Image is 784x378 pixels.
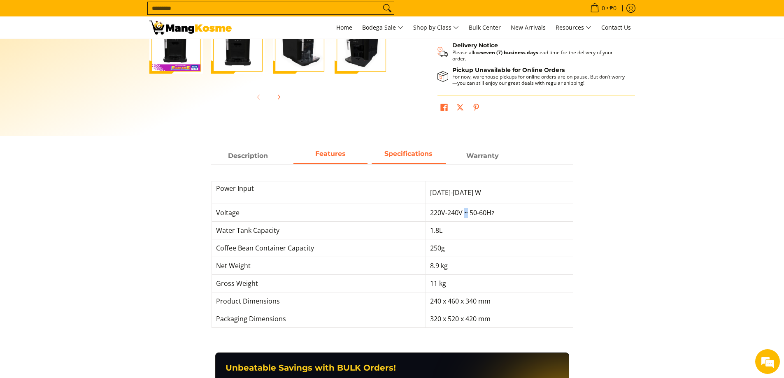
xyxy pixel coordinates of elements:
[332,16,356,39] a: Home
[212,292,426,310] td: Product Dimensions
[211,164,573,336] div: Description 2
[481,49,538,56] strong: seven (7) business days
[430,279,446,288] span: 11 kg
[362,23,403,33] span: Bodega Sale
[216,243,314,253] span: Coffee Bean Container Capacity
[216,183,421,202] p: Power Input
[469,23,501,31] span: Bulk Center
[43,46,138,57] div: Chat with us now
[384,150,433,158] strong: Specifications
[293,148,368,164] a: Description 1
[149,21,232,35] img: Condura Automatic Espresso Machine - Pamasko Sale l Mang Kosme
[452,66,565,74] strong: Pickup Unavailable for Online Orders
[4,225,157,253] textarea: Type your message and hit 'Enter'
[426,239,573,257] td: 250g
[452,74,627,86] p: For now, warehouse pickups for online orders are on pause. But don’t worry—you can still enjoy ou...
[358,16,407,39] a: Bodega Sale
[438,102,450,116] a: Share on Facebook
[212,257,426,275] td: Net Weight
[601,23,631,31] span: Contact Us
[470,102,482,116] a: Pin on Pinterest
[413,23,459,33] span: Shop by Class
[273,20,326,74] img: Condura Automatic Espresso Machine (Class A)-3
[430,297,491,306] span: 240 x 460 x 340 mm
[226,363,559,373] h3: Unbeatable Savings with BULK Orders!
[270,88,288,106] button: Next
[430,226,442,235] span: 1.8L
[511,23,546,31] span: New Arrivals
[600,5,606,11] span: 0
[48,104,114,187] span: We're online!
[597,16,635,39] a: Contact Us
[452,42,498,49] strong: Delivery Notice
[437,42,627,62] button: Shipping & Delivery
[212,222,426,239] td: Water Tank Capacity
[381,2,394,14] button: Search
[452,49,627,62] p: Please allow lead time for the delivery of your order.
[430,314,491,323] span: 320 x 520 x 420 mm
[212,310,426,328] td: Packaging Dimensions
[430,208,495,217] span: 220V-240V ~ 50-60Hz
[507,16,550,39] a: New Arrivals
[372,148,446,164] a: Description 2
[149,20,203,74] img: Condura Automatic Espresso Machine (Class A)-1
[454,102,466,116] a: Post on X
[315,150,346,158] strong: Features
[430,188,481,197] span: [DATE]-[DATE] W
[211,148,285,163] span: Description
[212,275,426,292] td: Gross Weight
[608,5,618,11] span: ₱0
[240,16,635,39] nav: Main Menu
[588,4,619,13] span: •
[409,16,463,39] a: Shop by Class
[446,148,520,163] span: Warranty
[212,204,426,222] td: Voltage
[335,20,388,74] img: Condura Automatic Espresso Machine (Class A)-4
[135,4,155,24] div: Minimize live chat window
[211,148,285,164] a: Description
[211,20,265,74] img: Condura Automatic Espresso Machine (Class A)-2
[556,23,591,33] span: Resources
[446,148,520,164] a: Description 3
[336,23,352,31] span: Home
[551,16,596,39] a: Resources
[430,261,448,270] span: 8.9 kg
[465,16,505,39] a: Bulk Center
